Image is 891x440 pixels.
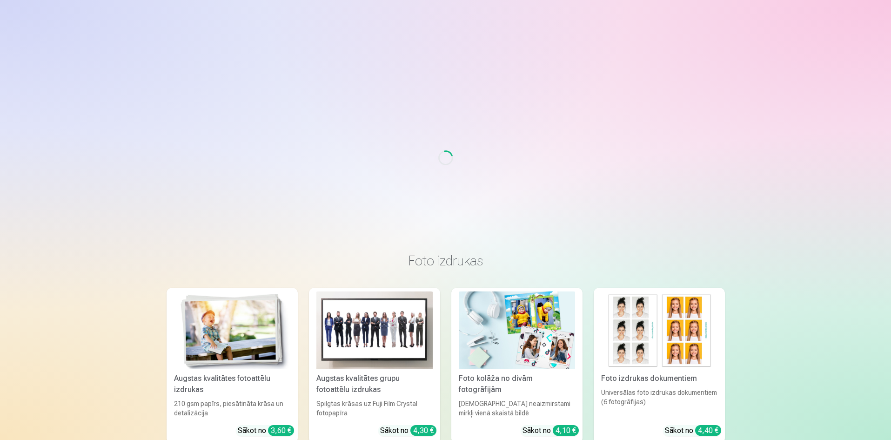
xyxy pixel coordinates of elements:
[410,425,436,436] div: 4,30 €
[174,252,717,269] h3: Foto izdrukas
[455,373,579,395] div: Foto kolāža no divām fotogrāfijām
[695,425,721,436] div: 4,40 €
[174,291,290,369] img: Augstas kvalitātes fotoattēlu izdrukas
[170,399,294,418] div: 210 gsm papīrs, piesātināta krāsa un detalizācija
[316,291,433,369] img: Augstas kvalitātes grupu fotoattēlu izdrukas
[523,425,579,436] div: Sākot no
[601,291,717,369] img: Foto izdrukas dokumentiem
[553,425,579,436] div: 4,10 €
[455,399,579,418] div: [DEMOGRAPHIC_DATA] neaizmirstami mirkļi vienā skaistā bildē
[665,425,721,436] div: Sākot no
[380,425,436,436] div: Sākot no
[313,399,436,418] div: Spilgtas krāsas uz Fuji Film Crystal fotopapīra
[238,425,294,436] div: Sākot no
[268,425,294,436] div: 3,60 €
[597,373,721,384] div: Foto izdrukas dokumentiem
[313,373,436,395] div: Augstas kvalitātes grupu fotoattēlu izdrukas
[459,291,575,369] img: Foto kolāža no divām fotogrāfijām
[597,388,721,418] div: Universālas foto izdrukas dokumentiem (6 fotogrāfijas)
[170,373,294,395] div: Augstas kvalitātes fotoattēlu izdrukas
